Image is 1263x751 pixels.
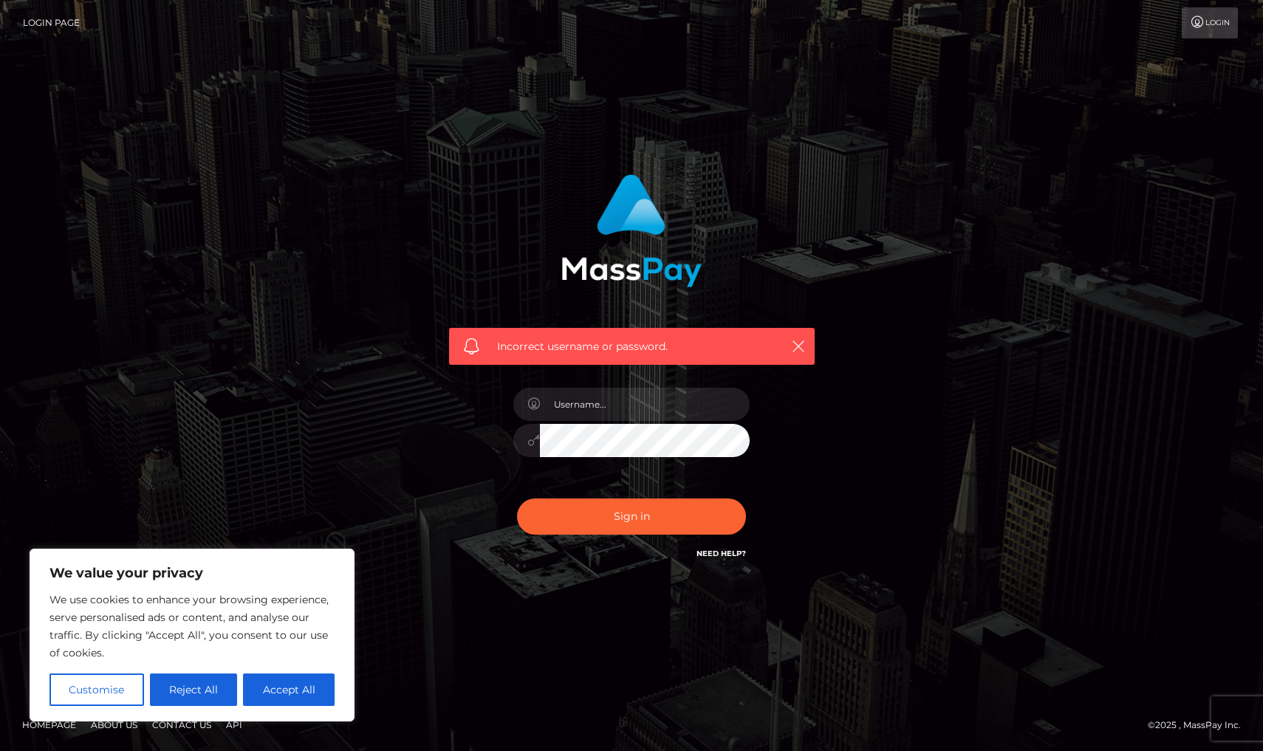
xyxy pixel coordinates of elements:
[30,549,355,721] div: We value your privacy
[1182,7,1238,38] a: Login
[49,564,335,582] p: We value your privacy
[696,549,746,558] a: Need Help?
[23,7,80,38] a: Login Page
[243,673,335,706] button: Accept All
[561,174,702,287] img: MassPay Login
[1148,717,1252,733] div: © 2025 , MassPay Inc.
[146,713,217,736] a: Contact Us
[49,673,144,706] button: Customise
[517,498,746,535] button: Sign in
[16,713,82,736] a: Homepage
[49,591,335,662] p: We use cookies to enhance your browsing experience, serve personalised ads or content, and analys...
[220,713,248,736] a: API
[540,388,750,421] input: Username...
[150,673,238,706] button: Reject All
[497,339,767,354] span: Incorrect username or password.
[85,713,143,736] a: About Us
